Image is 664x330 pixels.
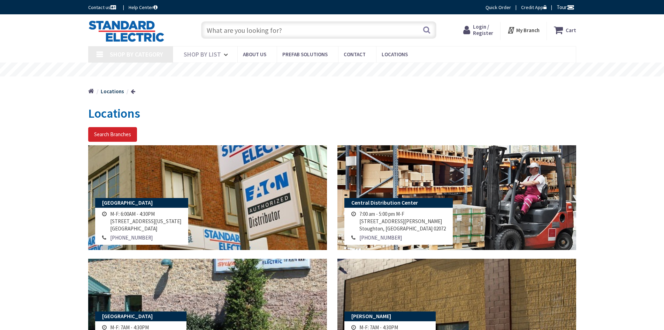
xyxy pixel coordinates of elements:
strong: Locations [101,88,124,95]
span: Contact [344,51,366,58]
span: Shop By Category [110,50,163,58]
a: Help Center [129,4,158,11]
a: Cart [554,24,576,36]
input: What are you looking for? [201,21,436,39]
a: [PHONE_NUMBER] [110,234,153,241]
h4: [GEOGRAPHIC_DATA] [95,311,186,321]
a: Contact us [88,4,117,11]
button: Search Branches [88,127,137,142]
rs-layer: [MEDICAL_DATA]: Our Commitment to Our Employees and Customers [222,66,458,74]
span: Login / Register [473,23,493,36]
td: M-F: 6:00AM - 4:30PM [STREET_ADDRESS][US_STATE] [GEOGRAPHIC_DATA] [108,210,183,233]
span: Shop By List [184,50,221,58]
span: Locations [88,105,140,121]
strong: Cart [566,24,576,36]
a: Login / Register [463,24,493,36]
td: 7:00 am - 5:00 pm M-F [STREET_ADDRESS][PERSON_NAME] Stoughton, [GEOGRAPHIC_DATA] 02072 [358,210,448,233]
a: [PHONE_NUMBER] [359,234,402,241]
span: Locations [382,51,408,58]
h4: [GEOGRAPHIC_DATA] [95,198,188,208]
img: Standard Electric [88,20,165,42]
span: Prefab Solutions [282,51,328,58]
a: Credit App [521,4,547,11]
div: My Branch [507,24,540,36]
h4: [PERSON_NAME] [344,311,436,321]
h4: Central Distribution Center [344,198,453,208]
span: About Us [243,51,266,58]
span: Tour [557,4,574,10]
a: Quick Order [486,4,511,11]
strong: My Branch [516,27,540,34]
